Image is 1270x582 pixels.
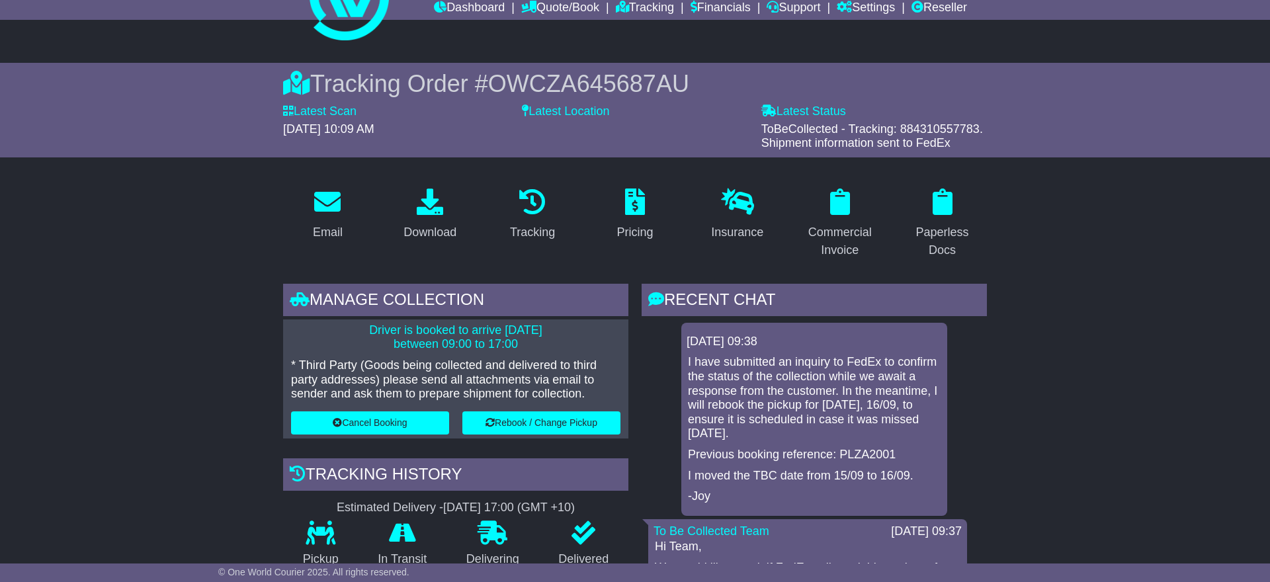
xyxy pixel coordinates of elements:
button: Cancel Booking [291,411,449,435]
div: RECENT CHAT [642,284,987,319]
div: Paperless Docs [906,224,978,259]
span: [DATE] 10:09 AM [283,122,374,136]
label: Latest Location [522,104,609,119]
a: Email [304,184,351,246]
p: I have submitted an inquiry to FedEx to confirm the status of the collection while we await a res... [688,355,941,441]
div: [DATE] 17:00 (GMT +10) [443,501,575,515]
div: Insurance [711,224,763,241]
p: Driver is booked to arrive [DATE] between 09:00 to 17:00 [291,323,620,352]
p: In Transit [359,552,447,567]
div: [DATE] 09:37 [891,524,962,539]
span: © One World Courier 2025. All rights reserved. [218,567,409,577]
p: * Third Party (Goods being collected and delivered to third party addresses) please send all atta... [291,358,620,401]
label: Latest Scan [283,104,357,119]
a: Insurance [702,184,772,246]
div: Pricing [616,224,653,241]
label: Latest Status [761,104,846,119]
p: Delivered [539,552,629,567]
div: Tracking history [283,458,628,494]
a: Tracking [501,184,564,246]
p: Pickup [283,552,359,567]
div: Manage collection [283,284,628,319]
p: Delivering [446,552,539,567]
div: Commercial Invoice [804,224,876,259]
div: Download [403,224,456,241]
a: Commercial Invoice [795,184,884,264]
a: Download [395,184,465,246]
div: Email [313,224,343,241]
p: I moved the TBC date from 15/09 to 16/09. [688,469,941,483]
p: -Joy [688,489,941,504]
a: Paperless Docs [898,184,987,264]
div: [DATE] 09:38 [687,335,942,349]
p: Hi Team, [655,540,960,554]
div: Tracking Order # [283,69,987,98]
a: To Be Collected Team [654,524,769,538]
a: Pricing [608,184,661,246]
span: ToBeCollected - Tracking: 884310557783. Shipment information sent to FedEx [761,122,983,150]
div: Estimated Delivery - [283,501,628,515]
p: Previous booking reference: PLZA2001 [688,448,941,462]
span: OWCZA645687AU [488,70,689,97]
button: Rebook / Change Pickup [462,411,620,435]
div: Tracking [510,224,555,241]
